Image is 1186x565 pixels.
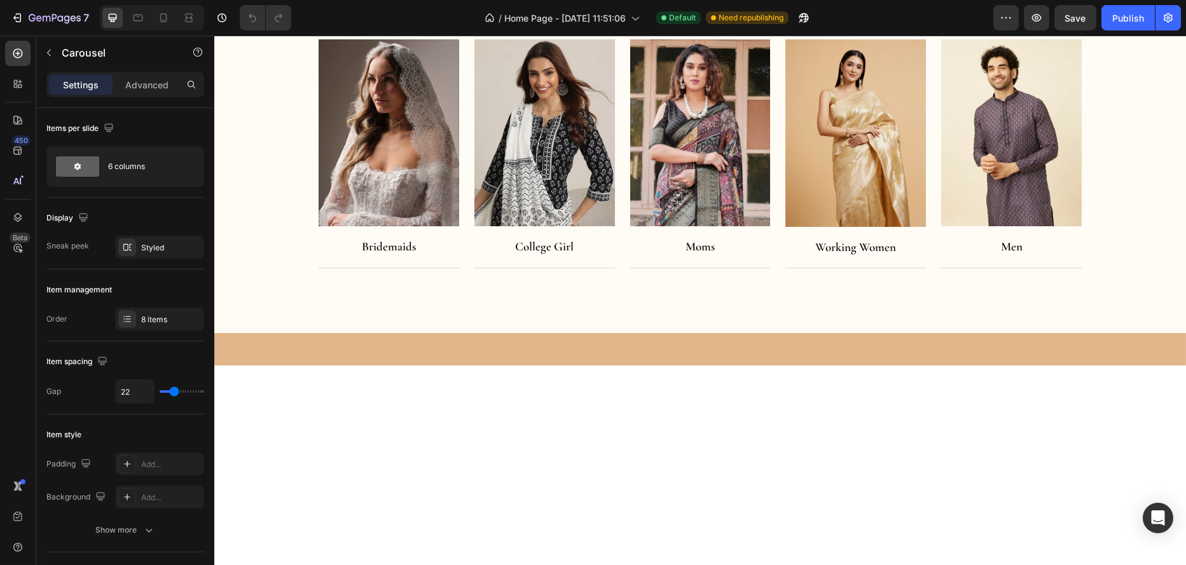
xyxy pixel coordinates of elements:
[46,353,110,371] div: Item spacing
[471,203,500,218] a: Moms
[669,12,696,24] span: Default
[1054,5,1096,31] button: Save
[46,313,67,325] div: Order
[108,152,186,181] div: 6 columns
[83,10,89,25] p: 7
[499,11,502,25] span: /
[63,78,99,92] p: Settings
[1065,13,1086,24] span: Save
[125,78,169,92] p: Advanced
[727,4,867,191] img: Alt Image
[301,203,359,218] a: College Girl
[46,456,93,473] div: Padding
[571,4,712,191] img: Alt Image
[5,5,95,31] button: 7
[416,4,556,191] a: Image Title
[1101,5,1155,31] button: Publish
[10,233,31,243] div: Beta
[96,524,155,536] div: Show more
[46,489,108,506] div: Background
[240,5,291,31] div: Undo/Redo
[141,242,201,254] div: Styled
[1112,11,1144,25] div: Publish
[46,284,112,296] div: Item management
[416,4,556,191] img: Alt Image
[46,519,204,541] button: Show more
[46,386,61,397] div: Gap
[601,204,682,219] a: Working Women
[46,210,91,227] div: Display
[46,240,89,252] div: Sneak peek
[504,11,626,25] span: Home Page - [DATE] 11:51:06
[1143,503,1173,533] div: Open Intercom Messenger
[46,120,116,137] div: Items per slide
[141,314,201,325] div: 8 items
[62,45,170,60] p: Carousel
[46,429,81,440] div: Item style
[719,12,783,24] span: Need republishing
[12,135,31,146] div: 450
[214,36,1186,565] iframe: Design area
[141,492,201,503] div: Add...
[141,459,201,470] div: Add...
[571,4,712,191] a: Image Title
[787,203,808,218] a: Men
[116,380,154,403] input: Auto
